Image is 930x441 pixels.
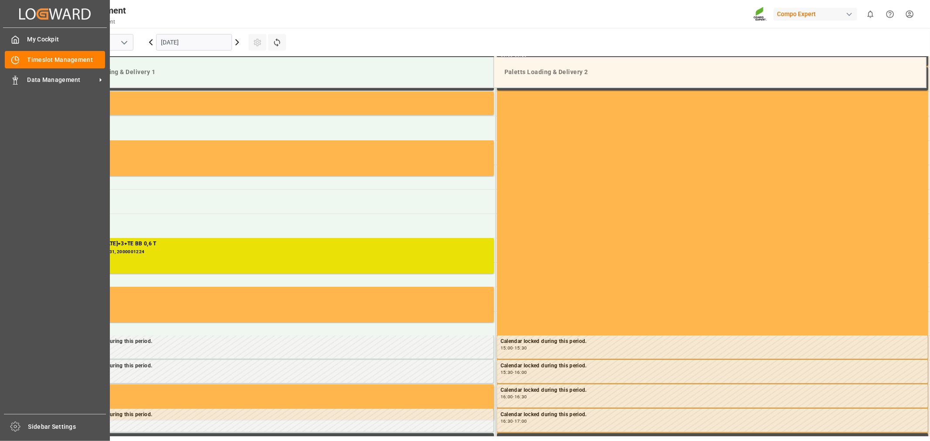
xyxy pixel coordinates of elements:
div: Occupied [66,142,491,151]
span: My Cockpit [27,35,106,44]
div: 16:00 [501,395,513,399]
div: Calendar locked during this period. [501,337,924,346]
input: DD.MM.YYYY [156,34,232,51]
span: Timeslot Management [27,55,106,64]
div: Calendar locked during this period. [501,362,924,370]
div: Main ref : 6100001731, 2000001224 [66,248,491,256]
div: - [513,395,514,399]
div: Paletts Loading & Delivery 1 [68,64,487,80]
span: Sidebar Settings [28,422,106,431]
div: BLK SUPREM [DATE]+3+TE BB 0,6 T [66,240,491,248]
div: 15:30 [501,370,513,374]
div: Occupied [66,288,491,297]
div: - [513,370,514,374]
div: 16:30 [514,395,527,399]
div: 16:30 [501,419,513,423]
div: Calendar locked during this period. [66,362,490,370]
div: Calendar locked during this period. [66,410,490,419]
div: Occupied [66,93,491,102]
div: Calendar locked during this period. [501,386,924,395]
div: - [513,346,514,350]
button: Help Center [880,4,900,24]
button: show 0 new notifications [861,4,880,24]
div: 17:00 [514,419,527,423]
div: 16:00 [514,370,527,374]
div: Compo Expert [773,8,857,20]
div: Paletts Loading & Delivery 2 [501,64,919,80]
a: Timeslot Management [5,51,105,68]
img: Screenshot%202023-09-29%20at%2010.02.21.png_1712312052.png [753,7,767,22]
div: Calendar locked during this period. [501,410,924,419]
button: Compo Expert [773,6,861,22]
div: 15:00 [501,346,513,350]
button: open menu [117,36,130,49]
span: Data Management [27,75,96,85]
div: Occupied [66,386,491,395]
a: My Cockpit [5,31,105,48]
div: 15:30 [514,346,527,350]
div: Calendar locked during this period. [66,337,490,346]
div: - [513,419,514,423]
